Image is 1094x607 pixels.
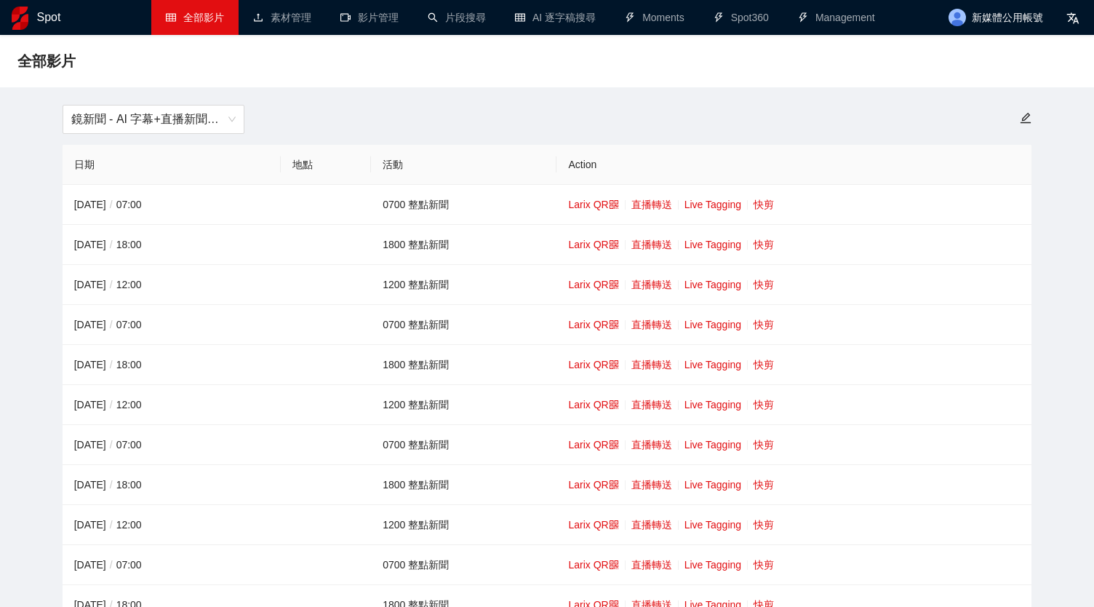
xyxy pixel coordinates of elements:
[684,279,741,290] a: Live Tagging
[609,480,619,490] span: qrcode
[63,505,281,545] td: [DATE] 12:00
[754,479,774,491] a: 快剪
[371,185,556,225] td: 0700 整點新聞
[684,399,741,410] a: Live Tagging
[371,545,556,585] td: 0700 整點新聞
[63,385,281,425] td: [DATE] 12:00
[340,12,399,23] a: video-camera影片管理
[371,505,556,545] td: 1200 整點新聞
[371,265,556,305] td: 1200 整點新聞
[754,399,774,410] a: 快剪
[63,265,281,305] td: [DATE] 12:00
[684,319,741,330] a: Live Tagging
[63,225,281,265] td: [DATE] 18:00
[684,519,741,531] a: Live Tagging
[714,12,769,23] a: thunderboltSpot360
[63,545,281,585] td: [DATE] 07:00
[63,465,281,505] td: [DATE] 18:00
[568,279,618,290] a: Larix QR
[63,305,281,345] td: [DATE] 07:00
[568,199,618,210] a: Larix QR
[556,145,1031,185] th: Action
[631,279,672,290] a: 直播轉送
[71,106,236,133] span: 鏡新聞 - AI 字幕+直播新聞（2025-2027）
[63,345,281,385] td: [DATE] 18:00
[568,479,618,491] a: Larix QR
[63,425,281,465] td: [DATE] 07:00
[684,239,741,250] a: Live Tagging
[371,305,556,345] td: 0700 整點新聞
[568,559,618,571] a: Larix QR
[754,199,774,210] a: 快剪
[754,519,774,531] a: 快剪
[515,12,596,23] a: tableAI 逐字稿搜尋
[568,239,618,250] a: Larix QR
[371,145,556,185] th: 活動
[631,359,672,370] a: 直播轉送
[754,319,774,330] a: 快剪
[609,520,619,530] span: qrcode
[631,319,672,330] a: 直播轉送
[754,239,774,250] a: 快剪
[609,320,619,330] span: qrcode
[609,360,619,370] span: qrcode
[106,359,116,370] span: /
[253,12,311,23] a: upload素材管理
[684,559,741,571] a: Live Tagging
[609,400,619,410] span: qrcode
[754,439,774,451] a: 快剪
[12,7,28,30] img: logo
[568,319,618,330] a: Larix QR
[568,439,618,451] a: Larix QR
[568,519,618,531] a: Larix QR
[631,479,672,491] a: 直播轉送
[609,279,619,290] span: qrcode
[609,199,619,210] span: qrcode
[63,145,281,185] th: 日期
[106,519,116,531] span: /
[684,359,741,370] a: Live Tagging
[371,345,556,385] td: 1800 整點新聞
[609,440,619,450] span: qrcode
[631,559,672,571] a: 直播轉送
[428,12,486,23] a: search片段搜尋
[166,12,176,23] span: table
[106,559,116,571] span: /
[631,239,672,250] a: 直播轉送
[949,9,966,26] img: avatar
[798,12,875,23] a: thunderboltManagement
[754,359,774,370] a: 快剪
[281,145,372,185] th: 地點
[371,465,556,505] td: 1800 整點新聞
[63,185,281,225] td: [DATE] 07:00
[371,225,556,265] td: 1800 整點新聞
[684,199,741,210] a: Live Tagging
[684,479,741,491] a: Live Tagging
[631,519,672,531] a: 直播轉送
[684,439,741,451] a: Live Tagging
[568,399,618,410] a: Larix QR
[609,239,619,250] span: qrcode
[631,439,672,451] a: 直播轉送
[754,279,774,290] a: 快剪
[106,199,116,210] span: /
[568,359,618,370] a: Larix QR
[106,239,116,250] span: /
[371,385,556,425] td: 1200 整點新聞
[106,439,116,451] span: /
[754,559,774,571] a: 快剪
[609,560,619,570] span: qrcode
[106,319,116,330] span: /
[631,199,672,210] a: 直播轉送
[106,279,116,290] span: /
[371,425,556,465] td: 0700 整點新聞
[631,399,672,410] a: 直播轉送
[183,12,224,23] span: 全部影片
[625,12,684,23] a: thunderboltMoments
[106,479,116,491] span: /
[17,49,76,73] span: 全部影片
[106,399,116,410] span: /
[1020,112,1032,124] span: edit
